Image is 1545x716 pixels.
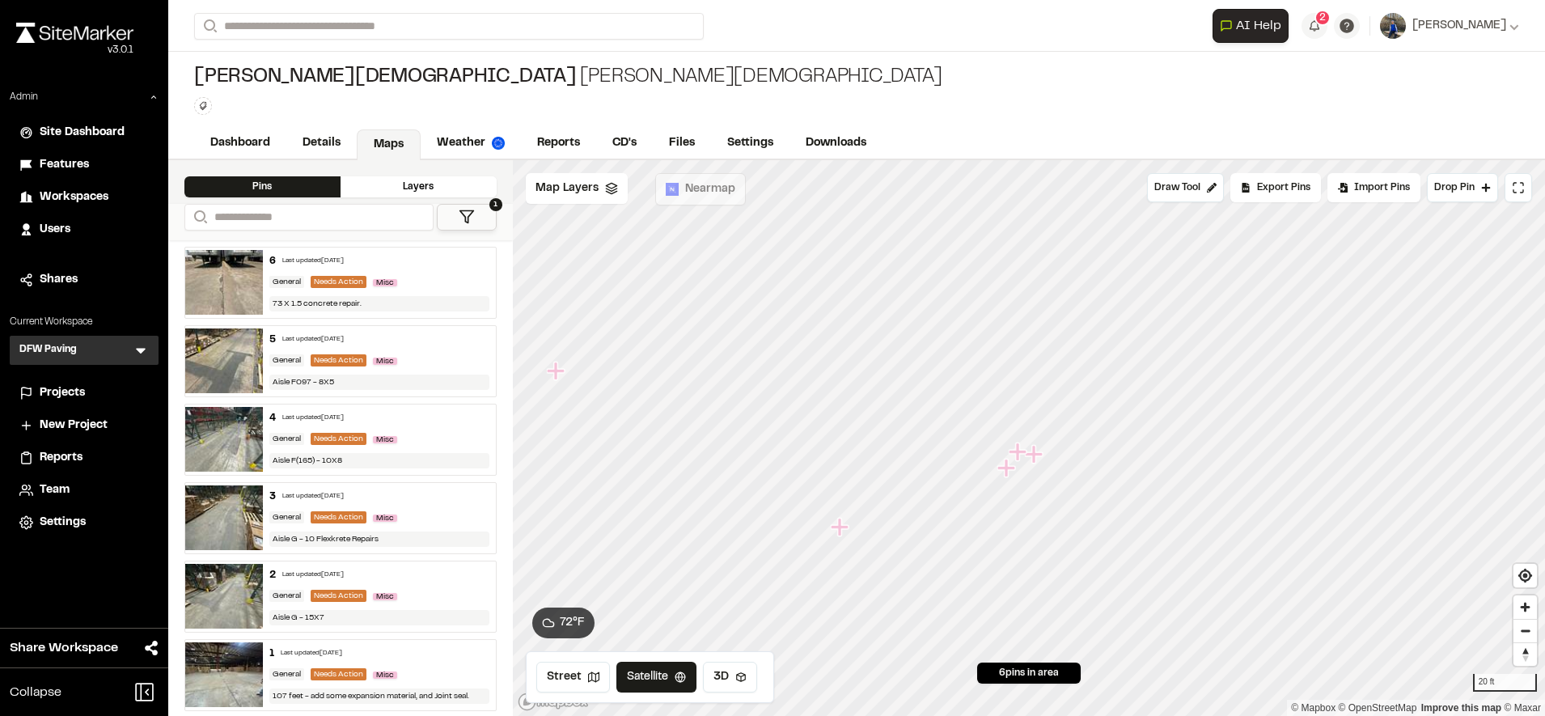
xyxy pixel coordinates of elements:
button: Draw Tool [1147,173,1224,202]
a: Weather [421,128,521,159]
span: Settings [40,514,86,532]
a: Users [19,221,149,239]
a: Mapbox [1291,702,1335,714]
a: Features [19,156,149,174]
div: Map marker [546,361,567,382]
span: Draw Tool [1154,180,1200,195]
a: Projects [19,384,149,402]
a: Shares [19,271,149,289]
span: Import Pins [1354,180,1410,195]
a: New Project [19,417,149,434]
span: Site Dashboard [40,124,125,142]
img: file [185,485,263,550]
div: Needs Action [311,433,366,445]
span: 2 [1319,11,1326,25]
img: precipai.png [492,137,505,150]
button: 72°F [532,608,595,638]
img: file [185,407,263,472]
div: Aisle F(165) - 10X8 [269,453,489,468]
button: Drop Pin [1427,173,1498,202]
div: General [269,668,304,680]
div: Map marker [1024,444,1045,465]
span: Zoom out [1513,620,1537,642]
div: Needs Action [311,276,366,288]
p: Current Workspace [10,315,159,329]
div: Last updated [DATE] [282,413,344,423]
span: Users [40,221,70,239]
button: Search [194,13,223,40]
div: 1 [269,646,274,661]
span: Misc [373,515,397,522]
div: 20 ft [1473,674,1537,692]
a: OpenStreetMap [1339,702,1417,714]
span: Reports [40,449,83,467]
div: Needs Action [311,511,366,523]
a: Files [653,128,711,159]
div: Needs Action [311,354,366,366]
a: Settings [711,128,789,159]
div: Pins [184,176,341,197]
button: 1 [437,204,497,231]
a: Downloads [789,128,883,159]
button: Nearmap [655,173,746,205]
span: Shares [40,271,78,289]
button: Open AI Assistant [1213,9,1289,43]
a: Maps [357,129,421,160]
span: Misc [373,436,397,443]
a: Map feedback [1421,702,1501,714]
img: file [185,642,263,707]
span: 1 [489,198,502,211]
div: Aisle F097 - 8X5 [269,375,489,390]
div: Last updated [DATE] [281,649,342,659]
button: 2 [1302,13,1327,39]
div: Map marker [997,458,1018,479]
span: 72 ° F [560,614,585,632]
span: Features [40,156,89,174]
div: Layers [341,176,497,197]
button: Find my location [1513,564,1537,587]
div: General [269,354,304,366]
button: Street [536,662,610,693]
div: 5 [269,333,276,347]
span: Misc [373,279,397,286]
div: General [269,590,304,602]
a: Settings [19,514,149,532]
div: Oh geez...please don't... [16,43,133,57]
span: Misc [373,358,397,365]
h3: DFW Paving [19,342,77,358]
div: Aisle G - 15X7 [269,610,489,625]
div: 3 [269,489,276,504]
div: Aisle G - 10 Flexkrete Repairs [269,532,489,547]
div: Needs Action [311,668,366,680]
div: General [269,511,304,523]
div: 2 [269,568,276,583]
span: Reset bearing to north [1513,643,1537,666]
span: Nearmap [685,180,735,198]
a: Site Dashboard [19,124,149,142]
button: Search [184,204,214,231]
button: [PERSON_NAME] [1380,13,1519,39]
img: file [185,564,263,629]
span: Projects [40,384,85,402]
div: 4 [269,411,276,426]
span: 6 pins in area [999,666,1059,680]
button: Zoom in [1513,595,1537,619]
a: Reports [19,449,149,467]
a: Dashboard [194,128,286,159]
span: Collapse [10,683,61,702]
img: User [1380,13,1406,39]
div: No pins available to export [1230,173,1321,202]
a: Team [19,481,149,499]
p: Admin [10,90,38,104]
div: Import Pins into your project [1327,173,1420,202]
img: file [185,250,263,315]
a: Maxar [1504,702,1541,714]
img: file [185,328,263,393]
span: Misc [373,672,397,679]
button: Edit Tags [194,97,212,115]
button: Satellite [616,662,696,693]
div: Needs Action [311,590,366,602]
div: General [269,276,304,288]
div: Map marker [830,517,851,538]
